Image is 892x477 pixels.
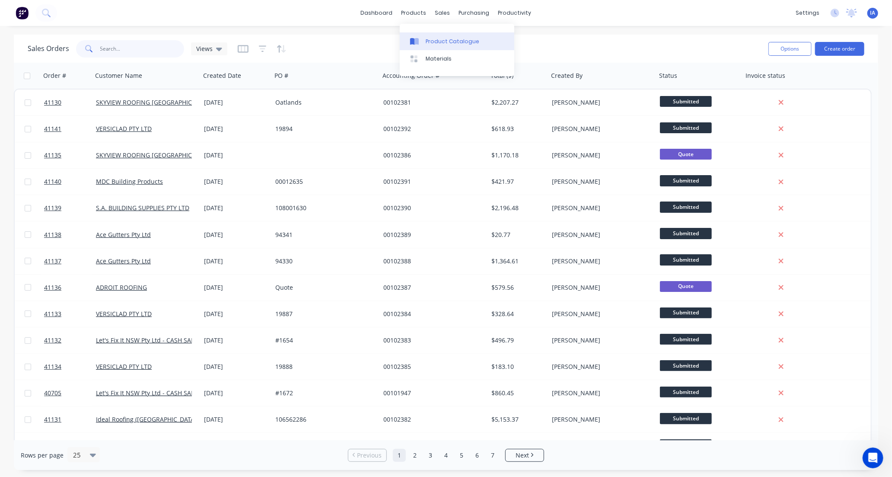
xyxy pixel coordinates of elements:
[491,257,542,266] div: $1,364.61
[16,6,29,19] img: Factory
[491,362,542,371] div: $183.10
[44,257,61,266] span: 41137
[44,275,96,301] a: 41136
[44,204,61,212] span: 41139
[44,310,61,318] span: 41133
[660,254,712,265] span: Submitted
[660,281,712,292] span: Quote
[552,389,648,397] div: [PERSON_NAME]
[815,42,864,56] button: Create order
[486,449,499,462] a: Page 7
[96,389,198,397] a: Let's Fix It NSW Pty Ltd - CASH SALE
[552,177,648,186] div: [PERSON_NAME]
[791,6,824,19] div: settings
[275,177,371,186] div: 00012635
[383,310,479,318] div: 00102384
[516,451,529,460] span: Next
[204,257,268,266] div: [DATE]
[660,360,712,371] span: Submitted
[275,336,371,345] div: #1654
[204,204,268,212] div: [DATE]
[204,125,268,133] div: [DATE]
[44,151,61,160] span: 41135
[275,230,371,239] div: 94341
[491,204,542,212] div: $2,196.48
[275,98,371,107] div: Oatlands
[96,415,220,423] a: Ideal Roofing ([GEOGRAPHIC_DATA]) Pty Ltd
[383,177,479,186] div: 00102391
[397,6,431,19] div: products
[491,177,542,186] div: $421.97
[96,310,152,318] a: VERSICLAD PTY LTD
[44,116,96,142] a: 41141
[383,98,479,107] div: 00102381
[204,362,268,371] div: [DATE]
[43,71,66,80] div: Order #
[275,310,371,318] div: 19887
[44,222,96,248] a: 41138
[424,449,437,462] a: Page 3
[357,451,382,460] span: Previous
[44,125,61,133] span: 41141
[491,415,542,424] div: $5,153.37
[274,71,288,80] div: PO #
[863,448,883,468] iframe: Intercom live chat
[96,362,152,371] a: VERSICLAD PTY LTD
[455,6,494,19] div: purchasing
[494,6,536,19] div: productivity
[660,96,712,107] span: Submitted
[44,389,61,397] span: 40705
[491,389,542,397] div: $860.45
[275,362,371,371] div: 19888
[552,125,648,133] div: [PERSON_NAME]
[400,32,514,50] a: Product Catalogue
[44,433,96,459] a: 41129
[275,389,371,397] div: #1672
[96,230,151,239] a: Ace Gutters Pty Ltd
[96,151,222,159] a: SKYVIEW ROOFING [GEOGRAPHIC_DATA] P/L
[455,449,468,462] a: Page 5
[383,151,479,160] div: 00102386
[44,98,61,107] span: 41130
[44,327,96,353] a: 41132
[660,175,712,186] span: Submitted
[870,9,876,17] span: IA
[660,334,712,345] span: Submitted
[204,310,268,318] div: [DATE]
[44,415,61,424] span: 41131
[204,389,268,397] div: [DATE]
[383,362,479,371] div: 00102385
[203,71,241,80] div: Created Date
[275,283,371,292] div: Quote
[383,125,479,133] div: 00102392
[552,362,648,371] div: [PERSON_NAME]
[96,283,147,291] a: ADROIT ROOFING
[393,449,406,462] a: Page 1 is your current page
[506,451,544,460] a: Next page
[96,98,222,106] a: SKYVIEW ROOFING [GEOGRAPHIC_DATA] P/L
[44,362,61,371] span: 41134
[383,257,479,266] div: 00102388
[383,389,479,397] div: 00101947
[552,310,648,318] div: [PERSON_NAME]
[552,204,648,212] div: [PERSON_NAME]
[44,380,96,406] a: 40705
[659,71,677,80] div: Status
[204,98,268,107] div: [DATE]
[660,149,712,160] span: Quote
[440,449,452,462] a: Page 4
[344,449,548,462] ul: Pagination
[491,336,542,345] div: $496.79
[491,151,542,160] div: $1,170.18
[660,387,712,397] span: Submitted
[204,415,268,424] div: [DATE]
[745,71,785,80] div: Invoice status
[44,407,96,432] a: 41131
[44,169,96,195] a: 41140
[426,55,452,63] div: Materials
[275,125,371,133] div: 19894
[44,230,61,239] span: 41138
[383,204,479,212] div: 00102390
[552,230,648,239] div: [PERSON_NAME]
[44,354,96,380] a: 41134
